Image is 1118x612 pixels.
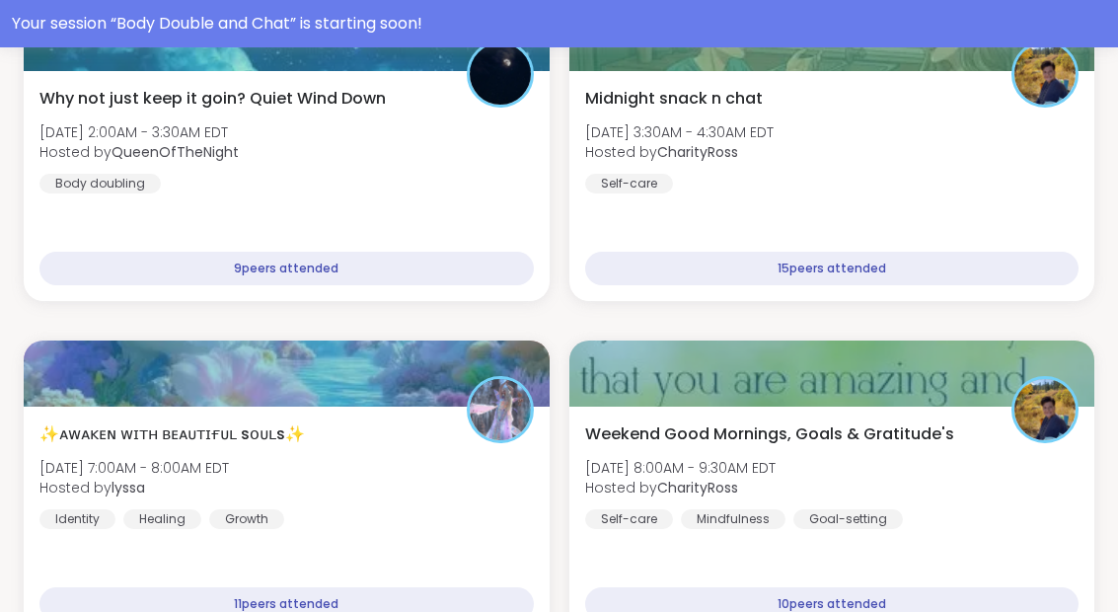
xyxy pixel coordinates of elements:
div: Self-care [585,174,673,193]
span: Hosted by [39,478,229,497]
span: Why not just keep it goin? Quiet Wind Down [39,87,386,111]
span: Midnight snack n chat [585,87,763,111]
span: [DATE] 3:30AM - 4:30AM EDT [585,122,774,142]
img: CharityRoss [1014,379,1076,440]
div: Growth [209,509,284,529]
div: Healing [123,509,201,529]
div: Mindfulness [681,509,785,529]
span: Hosted by [585,478,776,497]
span: Hosted by [585,142,774,162]
div: Goal-setting [793,509,903,529]
img: CharityRoss [1014,43,1076,105]
span: [DATE] 8:00AM - 9:30AM EDT [585,458,776,478]
b: CharityRoss [657,142,738,162]
div: Body doubling [39,174,161,193]
div: Your session “ Body Double and Chat ” is starting soon! [12,12,1106,36]
span: ✨ᴀᴡᴀᴋᴇɴ ᴡɪᴛʜ ʙᴇᴀᴜᴛɪғᴜʟ sᴏᴜʟs✨ [39,422,305,446]
div: 9 peers attended [39,252,534,285]
span: Weekend Good Mornings, Goals & Gratitude's [585,422,954,446]
div: 15 peers attended [585,252,1080,285]
img: lyssa [470,379,531,440]
span: [DATE] 2:00AM - 3:30AM EDT [39,122,239,142]
div: Identity [39,509,115,529]
b: QueenOfTheNight [112,142,239,162]
div: Self-care [585,509,673,529]
span: Hosted by [39,142,239,162]
b: CharityRoss [657,478,738,497]
b: lyssa [112,478,145,497]
img: QueenOfTheNight [470,43,531,105]
span: [DATE] 7:00AM - 8:00AM EDT [39,458,229,478]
